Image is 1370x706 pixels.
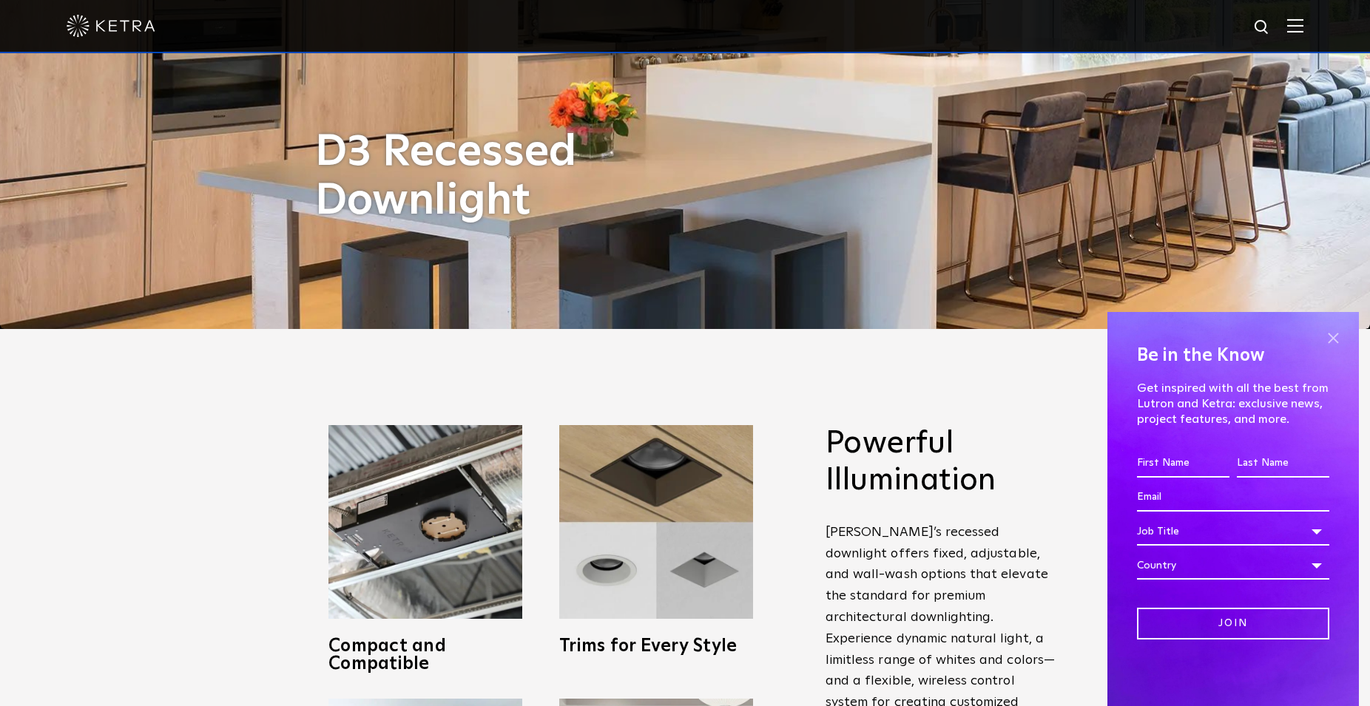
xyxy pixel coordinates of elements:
[1137,608,1329,639] input: Join
[1137,483,1329,512] input: Email
[826,425,1055,500] h2: Powerful Illumination
[1137,449,1229,478] input: First Name
[559,425,753,619] img: trims-for-every-style
[1237,449,1329,478] input: Last Name
[1137,342,1329,370] h4: Be in the Know
[328,637,522,673] h3: Compact and Compatible
[1137,517,1329,546] div: Job Title
[328,425,522,619] img: compact-and-copatible
[1253,18,1272,37] img: search icon
[67,15,155,37] img: ketra-logo-2019-white
[315,128,692,225] h1: D3 Recessed Downlight
[559,637,753,655] h3: Trims for Every Style
[1137,551,1329,580] div: Country
[1287,18,1303,33] img: Hamburger%20Nav.svg
[1137,381,1329,427] p: Get inspired with all the best from Lutron and Ketra: exclusive news, project features, and more.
